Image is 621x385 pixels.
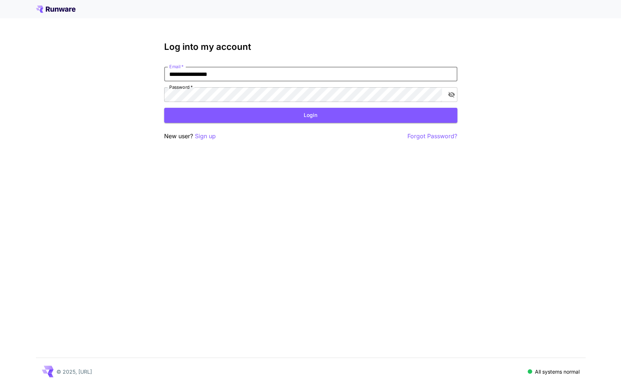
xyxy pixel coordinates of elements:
button: Forgot Password? [407,132,457,141]
button: toggle password visibility [445,88,458,101]
label: Email [169,63,184,70]
label: Password [169,84,193,90]
p: All systems normal [535,368,580,375]
button: Sign up [195,132,216,141]
button: Login [164,108,457,123]
p: New user? [164,132,216,141]
h3: Log into my account [164,42,457,52]
p: © 2025, [URL] [56,368,92,375]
